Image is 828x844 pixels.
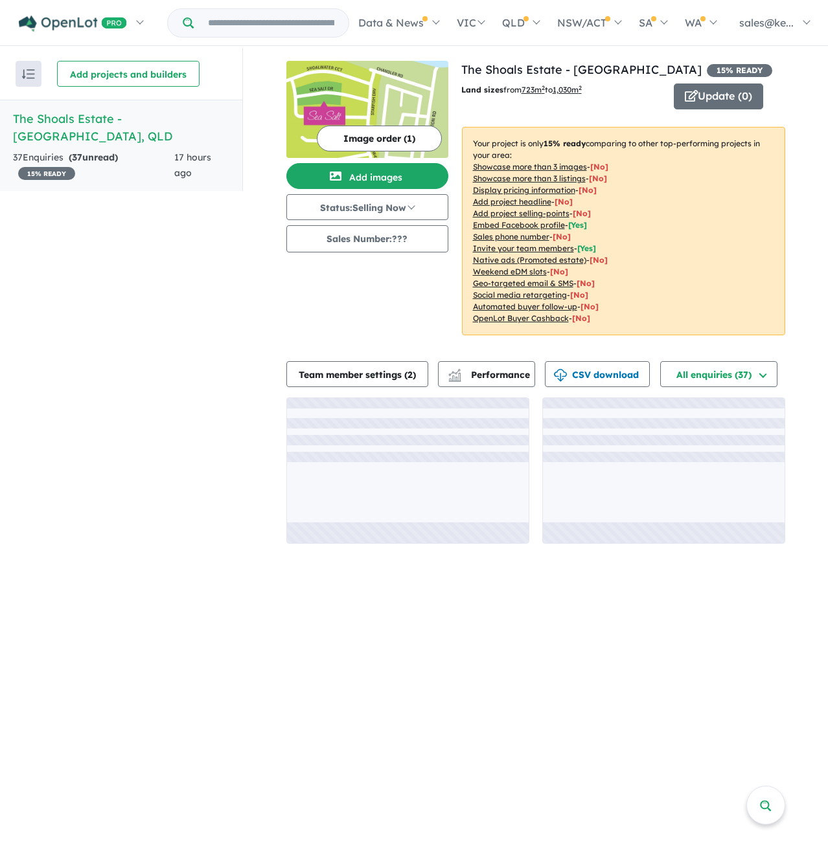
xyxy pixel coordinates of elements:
[174,151,211,179] span: 17 hours ago
[577,243,596,253] span: [ Yes ]
[473,302,577,311] u: Automated buyer follow-up
[461,85,503,94] b: Land sizes
[473,208,569,218] u: Add project selling-points
[590,162,608,172] span: [ No ]
[579,185,597,195] span: [ No ]
[438,361,535,387] button: Performance
[448,373,461,381] img: bar-chart.svg
[461,62,702,77] a: The Shoals Estate - [GEOGRAPHIC_DATA]
[69,151,118,163] strong: ( unread)
[473,290,567,300] u: Social media retargeting
[286,194,448,220] button: Status:Selling Now
[553,232,571,241] span: [ No ]
[286,61,448,158] img: The Shoals Estate - Lammermoor
[555,197,573,206] span: [ No ]
[18,167,75,180] span: 15 % READY
[450,369,530,381] span: Performance
[317,126,442,151] button: Image order (1)
[473,162,587,172] u: Showcase more than 3 images
[461,83,664,96] p: from
[473,243,574,253] u: Invite your team members
[473,197,551,206] u: Add project headline
[589,173,607,183] span: [ No ]
[448,369,460,376] img: line-chart.svg
[57,61,200,87] button: Add projects and builders
[545,361,650,387] button: CSV download
[553,85,582,94] u: 1,030 m
[570,290,588,300] span: [No]
[572,313,590,323] span: [No]
[739,16,794,29] span: sales@ke...
[545,85,582,94] span: to
[286,361,428,387] button: Team member settings (2)
[573,208,591,218] span: [ No ]
[554,369,567,382] img: download icon
[473,185,575,195] u: Display pricing information
[473,255,586,265] u: Native ads (Promoted estate)
[473,267,547,276] u: Weekend eDM slots
[542,84,545,91] sup: 2
[13,150,174,181] div: 37 Enquir ies
[674,83,763,109] button: Update (0)
[473,173,586,183] u: Showcase more than 3 listings
[72,151,82,163] span: 37
[196,9,346,37] input: Try estate name, suburb, builder or developer
[473,220,565,230] u: Embed Facebook profile
[286,225,448,252] button: Sales Number:???
[462,127,785,335] p: Your project is only comparing to other top-performing projects in your area: - - - - - - - - - -...
[522,85,545,94] u: 723 m
[550,267,568,276] span: [No]
[590,255,608,265] span: [No]
[22,69,35,79] img: sort.svg
[408,369,413,381] span: 2
[544,139,586,148] b: 15 % ready
[473,313,569,323] u: OpenLot Buyer Cashback
[577,278,595,288] span: [No]
[473,278,573,288] u: Geo-targeted email & SMS
[581,302,599,311] span: [No]
[707,64,772,77] span: 15 % READY
[579,84,582,91] sup: 2
[660,361,777,387] button: All enquiries (37)
[13,110,229,145] h5: The Shoals Estate - [GEOGRAPHIC_DATA] , QLD
[19,16,127,32] img: Openlot PRO Logo White
[286,163,448,189] button: Add images
[568,220,587,230] span: [ Yes ]
[473,232,549,241] u: Sales phone number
